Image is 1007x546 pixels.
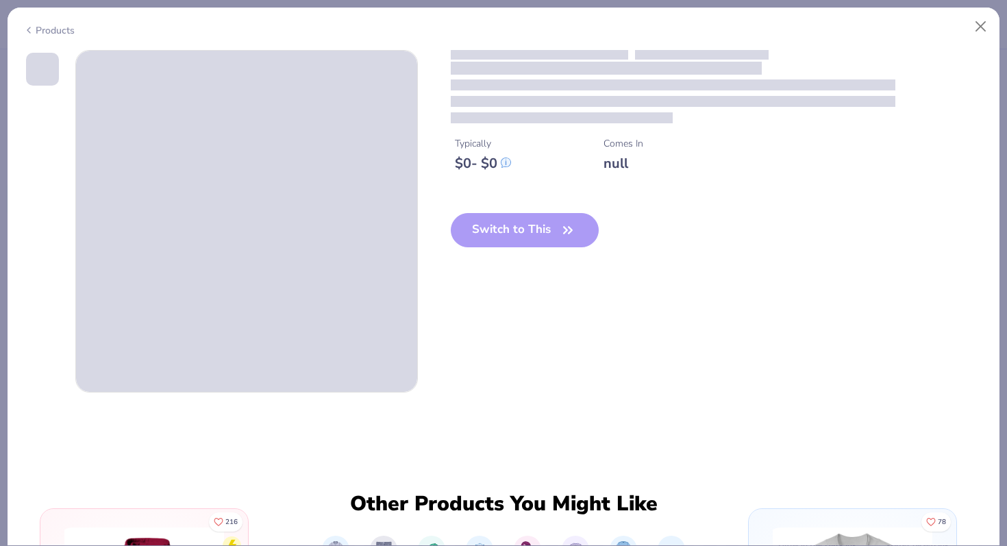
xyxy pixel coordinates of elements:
[455,155,511,172] div: $ 0 - $ 0
[604,136,643,151] div: Comes In
[23,23,75,38] div: Products
[604,155,643,172] div: null
[225,519,238,525] span: 216
[968,14,994,40] button: Close
[455,136,511,151] div: Typically
[921,512,951,532] button: Like
[341,492,666,517] div: Other Products You Might Like
[938,519,946,525] span: 78
[209,512,243,532] button: Like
